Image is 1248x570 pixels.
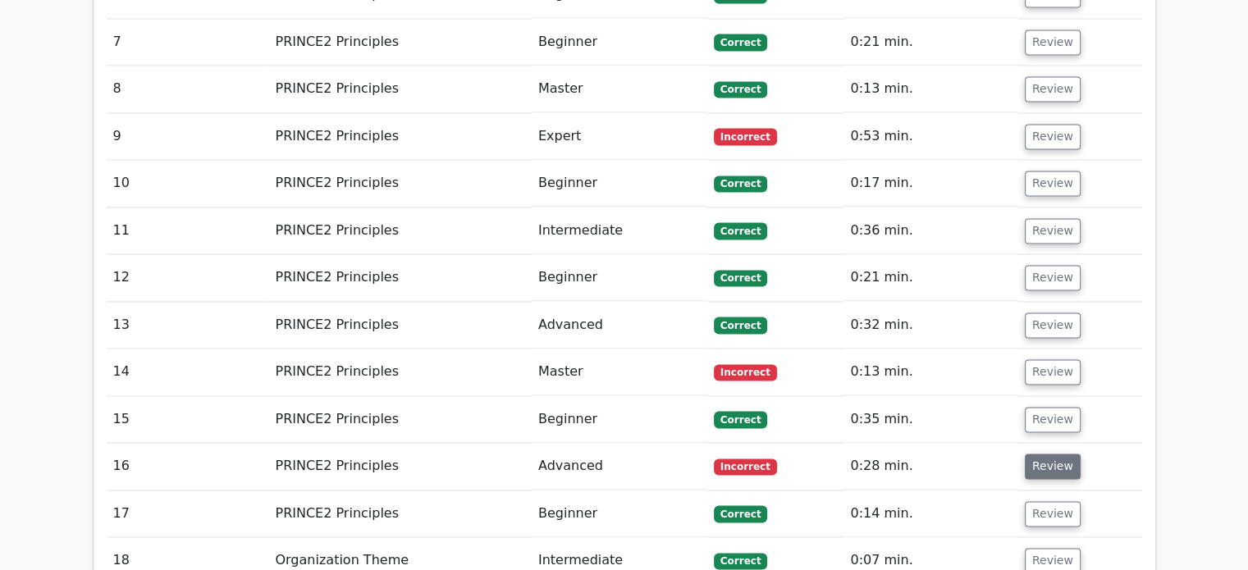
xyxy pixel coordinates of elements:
[1025,30,1081,55] button: Review
[532,349,707,395] td: Master
[532,443,707,490] td: Advanced
[107,66,269,112] td: 8
[1025,312,1081,338] button: Review
[843,254,1017,301] td: 0:21 min.
[532,490,707,537] td: Beginner
[532,113,707,160] td: Expert
[268,254,531,301] td: PRINCE2 Principles
[532,302,707,349] td: Advanced
[843,66,1017,112] td: 0:13 min.
[714,176,767,192] span: Correct
[268,396,531,443] td: PRINCE2 Principles
[714,553,767,569] span: Correct
[843,160,1017,207] td: 0:17 min.
[268,160,531,207] td: PRINCE2 Principles
[107,490,269,537] td: 17
[532,207,707,254] td: Intermediate
[714,81,767,98] span: Correct
[268,207,531,254] td: PRINCE2 Principles
[107,19,269,66] td: 7
[843,443,1017,490] td: 0:28 min.
[714,317,767,333] span: Correct
[532,66,707,112] td: Master
[714,458,777,475] span: Incorrect
[107,349,269,395] td: 14
[532,254,707,301] td: Beginner
[268,113,531,160] td: PRINCE2 Principles
[268,66,531,112] td: PRINCE2 Principles
[1025,124,1081,149] button: Review
[843,113,1017,160] td: 0:53 min.
[714,505,767,522] span: Correct
[532,396,707,443] td: Beginner
[107,113,269,160] td: 9
[714,34,767,50] span: Correct
[714,222,767,239] span: Correct
[1025,265,1081,290] button: Review
[843,396,1017,443] td: 0:35 min.
[1025,454,1081,479] button: Review
[714,128,777,144] span: Incorrect
[1025,501,1081,527] button: Review
[532,160,707,207] td: Beginner
[1025,359,1081,385] button: Review
[1025,76,1081,102] button: Review
[107,207,269,254] td: 11
[843,19,1017,66] td: 0:21 min.
[1025,171,1081,196] button: Review
[268,19,531,66] td: PRINCE2 Principles
[843,490,1017,537] td: 0:14 min.
[843,349,1017,395] td: 0:13 min.
[843,207,1017,254] td: 0:36 min.
[107,302,269,349] td: 13
[1025,407,1081,432] button: Review
[1025,218,1081,244] button: Review
[714,270,767,286] span: Correct
[107,396,269,443] td: 15
[843,302,1017,349] td: 0:32 min.
[107,254,269,301] td: 12
[714,364,777,381] span: Incorrect
[107,160,269,207] td: 10
[268,443,531,490] td: PRINCE2 Principles
[714,411,767,427] span: Correct
[268,302,531,349] td: PRINCE2 Principles
[268,349,531,395] td: PRINCE2 Principles
[532,19,707,66] td: Beginner
[268,490,531,537] td: PRINCE2 Principles
[107,443,269,490] td: 16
